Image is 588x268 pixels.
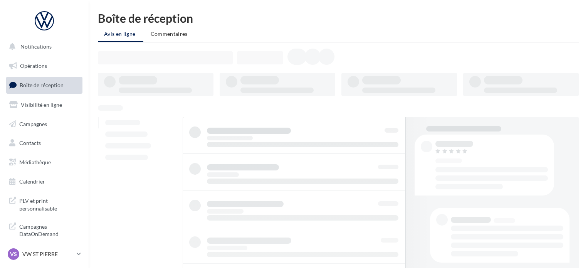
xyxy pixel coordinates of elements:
a: VS VW ST PIERRE [6,247,82,261]
span: Campagnes DataOnDemand [19,221,79,238]
span: Commentaires [151,30,188,37]
span: Opérations [20,62,47,69]
a: Campagnes DataOnDemand [5,218,84,241]
span: Visibilité en ligne [21,101,62,108]
a: Opérations [5,58,84,74]
span: PLV et print personnalisable [19,196,79,212]
span: Calendrier [19,178,45,185]
span: Notifications [20,43,52,50]
a: PLV et print personnalisable [5,192,84,215]
a: Visibilité en ligne [5,97,84,113]
div: Boîte de réception [98,12,579,24]
span: Boîte de réception [20,82,64,88]
a: Boîte de réception [5,77,84,93]
span: VS [10,250,17,258]
span: Contacts [19,140,41,146]
span: Médiathèque [19,159,51,165]
a: Calendrier [5,174,84,190]
a: Contacts [5,135,84,151]
p: VW ST PIERRE [22,250,74,258]
a: Médiathèque [5,154,84,170]
button: Notifications [5,39,81,55]
span: Campagnes [19,120,47,127]
a: Campagnes [5,116,84,132]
